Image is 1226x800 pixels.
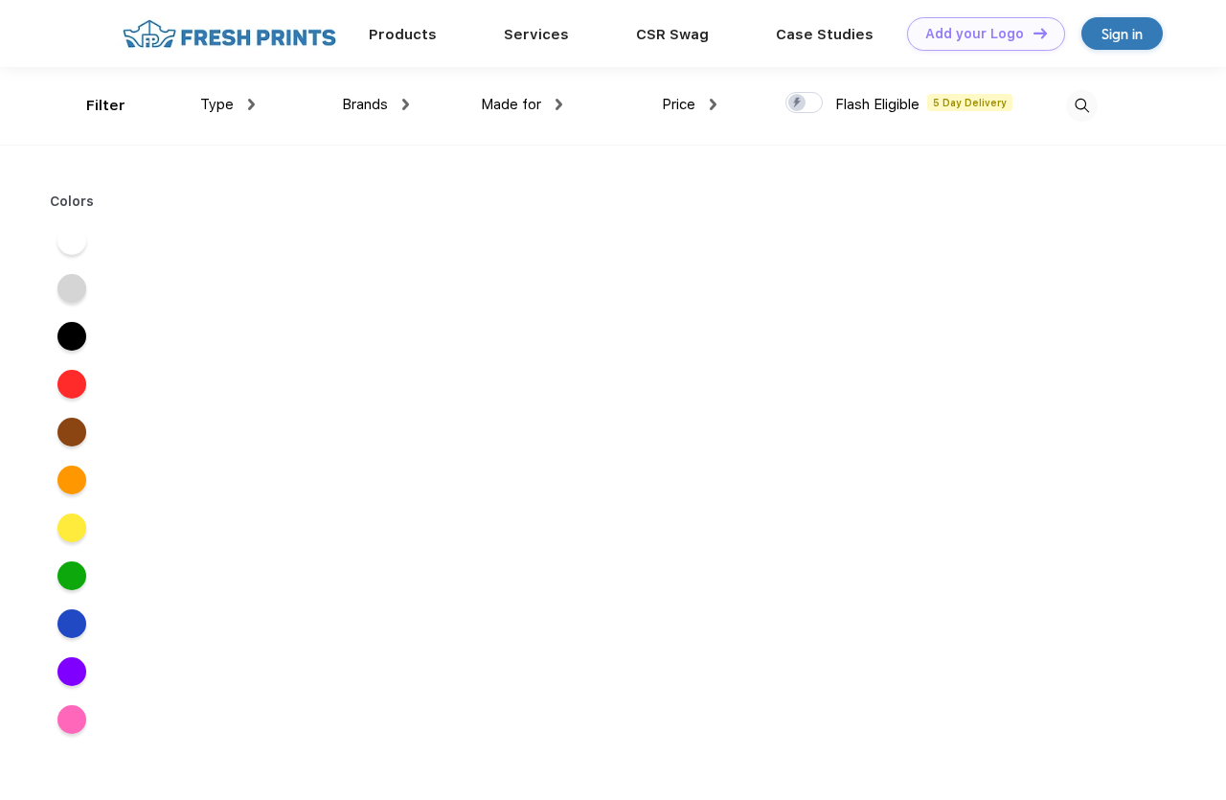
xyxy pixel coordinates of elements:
img: dropdown.png [248,99,255,110]
div: Sign in [1101,23,1143,45]
img: dropdown.png [556,99,562,110]
img: desktop_search.svg [1066,90,1098,122]
img: DT [1033,28,1047,38]
span: Price [662,96,695,113]
span: Type [200,96,234,113]
div: Filter [86,95,125,117]
span: Brands [342,96,388,113]
img: dropdown.png [402,99,409,110]
img: fo%20logo%202.webp [117,17,342,51]
a: Sign in [1081,17,1163,50]
a: Products [369,26,437,43]
span: 5 Day Delivery [927,94,1012,111]
img: dropdown.png [710,99,716,110]
span: Made for [481,96,541,113]
div: Colors [35,192,109,212]
span: Flash Eligible [835,96,919,113]
div: Add your Logo [925,26,1024,42]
